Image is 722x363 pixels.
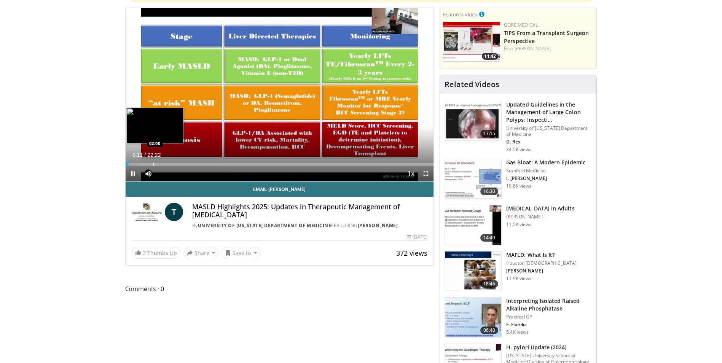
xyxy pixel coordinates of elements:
h4: Related Videos [445,80,499,89]
a: Email [PERSON_NAME] [126,181,434,197]
p: F. Florido [506,322,592,328]
h4: MASLD Highlights 2025: Updates in Therapeutic Management of [MEDICAL_DATA] [192,203,427,219]
img: 413dc738-b12d-4fd3-9105-56a13100a2ee.150x105_q85_crop-smart_upscale.jpg [445,252,501,291]
h3: Updated Guidelines in the Management of Large Colon Polyps: Inspecti… [506,101,592,124]
a: [PERSON_NAME] [358,222,398,229]
p: I. [PERSON_NAME] [506,175,585,181]
button: Fullscreen [418,166,434,181]
button: Save to [222,247,260,259]
p: University of [US_STATE] Department of Medicine [506,125,592,137]
img: 480ec31d-e3c1-475b-8289-0a0659db689a.150x105_q85_crop-smart_upscale.jpg [445,159,501,199]
p: 34.5K views [506,146,531,153]
button: Playback Rate [403,166,418,181]
span: 17:15 [480,130,499,137]
small: Featured Video [443,11,478,18]
p: [PERSON_NAME] [506,268,577,274]
p: 11.5K views [506,221,531,228]
button: Pause [126,166,141,181]
a: T [165,203,183,221]
a: 18:46 MAFLD: What Is It? Houston [DEMOGRAPHIC_DATA] [PERSON_NAME] 11.9K views [445,251,592,291]
video-js: Video Player [126,8,434,181]
h3: H. pylori Update (2024) [506,344,592,351]
span: 11:42 [482,53,498,60]
h3: [MEDICAL_DATA] in Adults [506,205,574,212]
img: 4003d3dc-4d84-4588-a4af-bb6b84f49ae6.150x105_q85_crop-smart_upscale.jpg [443,22,500,62]
h3: Interpreting Isolated Raised Alkaline Phosphatase [506,297,592,312]
a: University of [US_STATE] Department of Medicine [198,222,332,229]
p: 11.9K views [506,275,531,282]
p: Stanford Medicine [506,168,585,174]
div: Progress Bar [126,163,434,166]
div: By FEATURING [192,222,427,229]
a: 17:15 Updated Guidelines in the Management of Large Colon Polyps: Inspecti… University of [US_STA... [445,101,592,153]
a: 3 Thumbs Up [132,247,180,259]
a: TIPS From a Transplant Surgeon Perspective [504,29,589,45]
p: 19.8K views [506,183,531,189]
p: D. Rex [506,139,592,145]
p: 5.4K views [506,329,529,335]
span: 06:40 [480,326,499,334]
p: Houston [DEMOGRAPHIC_DATA] [506,260,577,266]
a: [PERSON_NAME] [515,45,551,52]
p: [PERSON_NAME] [506,214,574,220]
h3: Gas Bloat: A Modern Epidemic [506,159,585,166]
h3: MAFLD: What Is It? [506,251,577,259]
img: University of Colorado Department of Medicine [132,203,162,221]
span: 0:11 [132,152,143,158]
span: Comments 0 [125,284,434,294]
span: 3 [143,249,146,256]
img: image.jpeg [126,108,183,143]
span: 14:49 [480,234,499,242]
a: 16:30 Gas Bloat: A Modern Epidemic Stanford Medicine I. [PERSON_NAME] 19.8K views [445,159,592,199]
span: 18:46 [480,280,499,288]
span: 372 views [396,248,427,258]
span: 22:22 [147,152,161,158]
a: 06:40 Interpreting Isolated Raised Alkaline Phosphatase Practical GP F. Florido 5.4K views [445,297,592,338]
button: Mute [141,166,156,181]
div: [DATE] [407,234,427,240]
span: / [145,152,146,158]
img: 11950cd4-d248-4755-8b98-ec337be04c84.150x105_q85_crop-smart_upscale.jpg [445,205,501,245]
div: Feat. [504,45,593,52]
img: 6a4ee52d-0f16-480d-a1b4-8187386ea2ed.150x105_q85_crop-smart_upscale.jpg [445,298,501,337]
span: 16:30 [480,188,499,195]
a: 14:49 [MEDICAL_DATA] in Adults [PERSON_NAME] 11.5K views [445,205,592,245]
a: Gore Medical [504,22,538,28]
button: Share [183,247,219,259]
p: Practical GP [506,314,592,320]
a: 11:42 [443,22,500,62]
img: dfcfcb0d-b871-4e1a-9f0c-9f64970f7dd8.150x105_q85_crop-smart_upscale.jpg [445,101,501,141]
